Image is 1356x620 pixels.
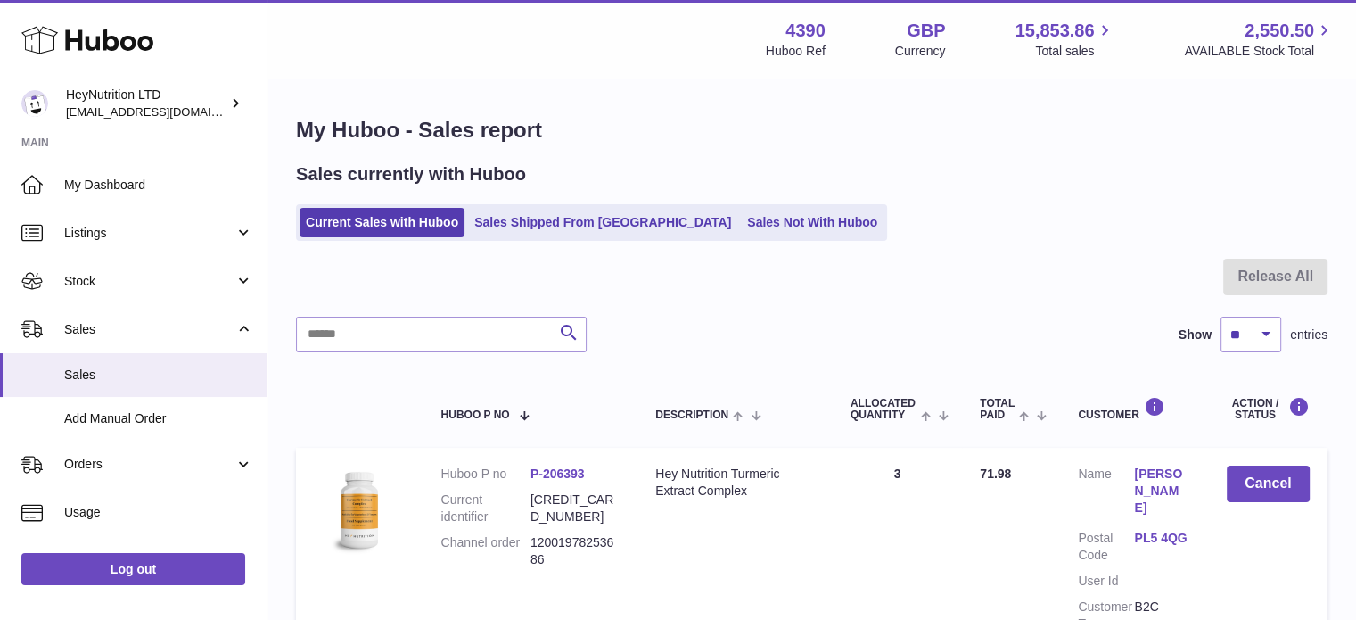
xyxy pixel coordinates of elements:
[440,466,530,483] dt: Huboo P no
[64,367,253,384] span: Sales
[468,208,737,237] a: Sales Shipped From [GEOGRAPHIC_DATA]
[300,208,464,237] a: Current Sales with Huboo
[1078,573,1134,590] dt: User Id
[851,398,916,421] span: ALLOCATED Quantity
[440,492,530,525] dt: Current identifier
[1290,327,1327,343] span: entries
[64,321,234,338] span: Sales
[741,208,883,237] a: Sales Not With Huboo
[66,87,226,120] div: HeyNutrition LTD
[64,456,234,473] span: Orders
[1078,466,1134,521] dt: Name
[980,467,1011,481] span: 71.98
[1179,327,1212,343] label: Show
[1134,530,1190,547] a: PL5 4QG
[1015,19,1094,43] span: 15,853.86
[296,162,526,186] h2: Sales currently with Huboo
[1227,466,1310,502] button: Cancel
[440,534,530,568] dt: Channel order
[64,273,234,290] span: Stock
[66,104,262,119] span: [EMAIL_ADDRESS][DOMAIN_NAME]
[655,466,815,500] div: Hey Nutrition Turmeric Extract Complex
[530,492,620,525] dd: [CREDIT_CARD_NUMBER]
[1134,466,1190,517] a: [PERSON_NAME]
[440,409,509,421] span: Huboo P no
[530,467,585,481] a: P-206393
[1184,43,1335,60] span: AVAILABLE Stock Total
[1245,19,1314,43] span: 2,550.50
[64,504,253,521] span: Usage
[907,19,945,43] strong: GBP
[296,116,1327,145] h1: My Huboo - Sales report
[530,534,620,568] dd: 12001978253686
[21,553,245,585] a: Log out
[64,410,253,427] span: Add Manual Order
[1078,530,1134,564] dt: Postal Code
[1015,19,1114,60] a: 15,853.86 Total sales
[64,225,234,242] span: Listings
[1078,397,1190,421] div: Customer
[64,177,253,194] span: My Dashboard
[655,409,728,421] span: Description
[21,90,48,117] img: info@heynutrition.com
[1035,43,1114,60] span: Total sales
[785,19,826,43] strong: 4390
[980,398,1015,421] span: Total paid
[314,466,403,555] img: 43901725567759.jpeg
[1227,397,1310,421] div: Action / Status
[895,43,946,60] div: Currency
[1184,19,1335,60] a: 2,550.50 AVAILABLE Stock Total
[766,43,826,60] div: Huboo Ref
